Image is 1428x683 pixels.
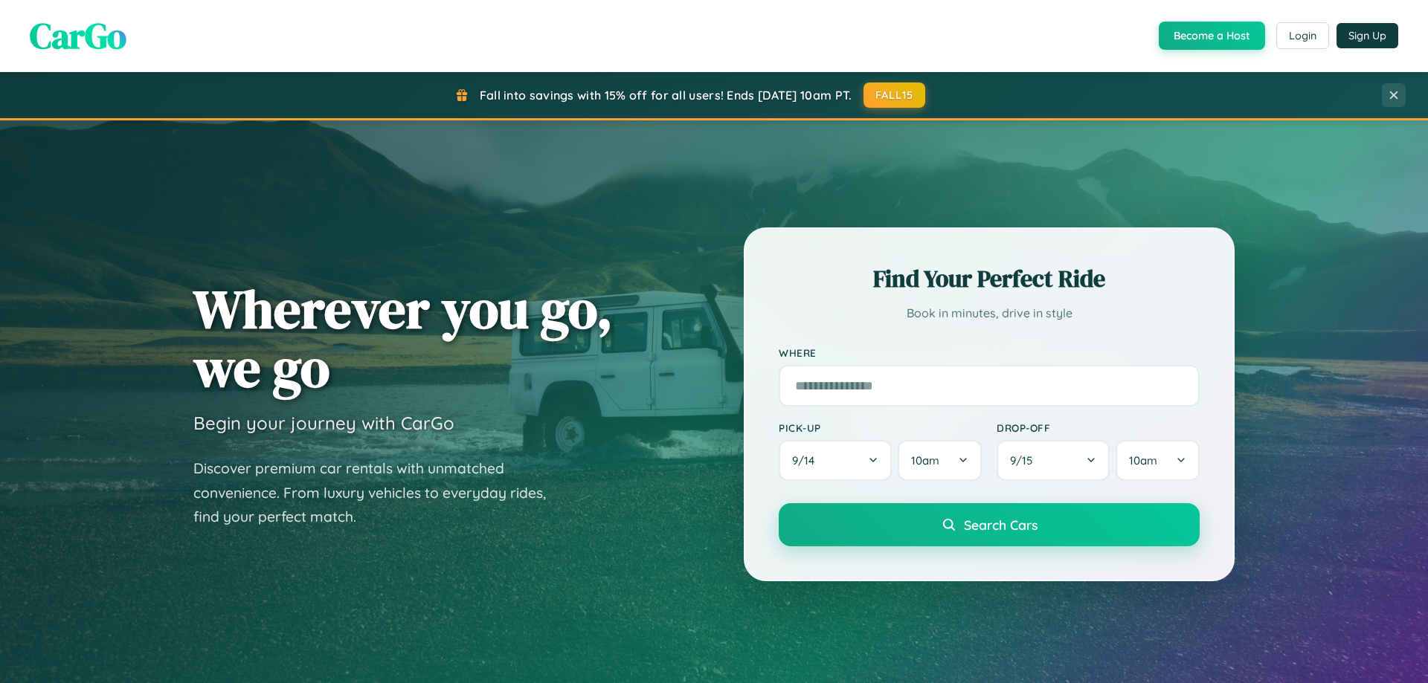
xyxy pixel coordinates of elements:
[779,440,892,481] button: 9/14
[779,346,1200,359] label: Where
[863,82,926,108] button: FALL15
[480,88,852,103] span: Fall into savings with 15% off for all users! Ends [DATE] 10am PT.
[1010,453,1040,467] span: 9 / 15
[779,421,982,434] label: Pick-up
[911,453,939,467] span: 10am
[898,440,982,481] button: 10am
[779,503,1200,546] button: Search Cars
[779,262,1200,295] h2: Find Your Perfect Ride
[779,302,1200,324] p: Book in minutes, drive in style
[792,453,822,467] span: 9 / 14
[193,456,565,529] p: Discover premium car rentals with unmatched convenience. From luxury vehicles to everyday rides, ...
[964,517,1038,533] span: Search Cars
[997,440,1110,481] button: 9/15
[30,11,126,60] span: CarGo
[1337,23,1398,48] button: Sign Up
[997,421,1200,434] label: Drop-off
[1276,22,1329,49] button: Login
[193,279,613,397] h1: Wherever you go, we go
[1116,440,1200,481] button: 10am
[193,412,454,434] h3: Begin your journey with CarGo
[1159,22,1265,50] button: Become a Host
[1129,453,1157,467] span: 10am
